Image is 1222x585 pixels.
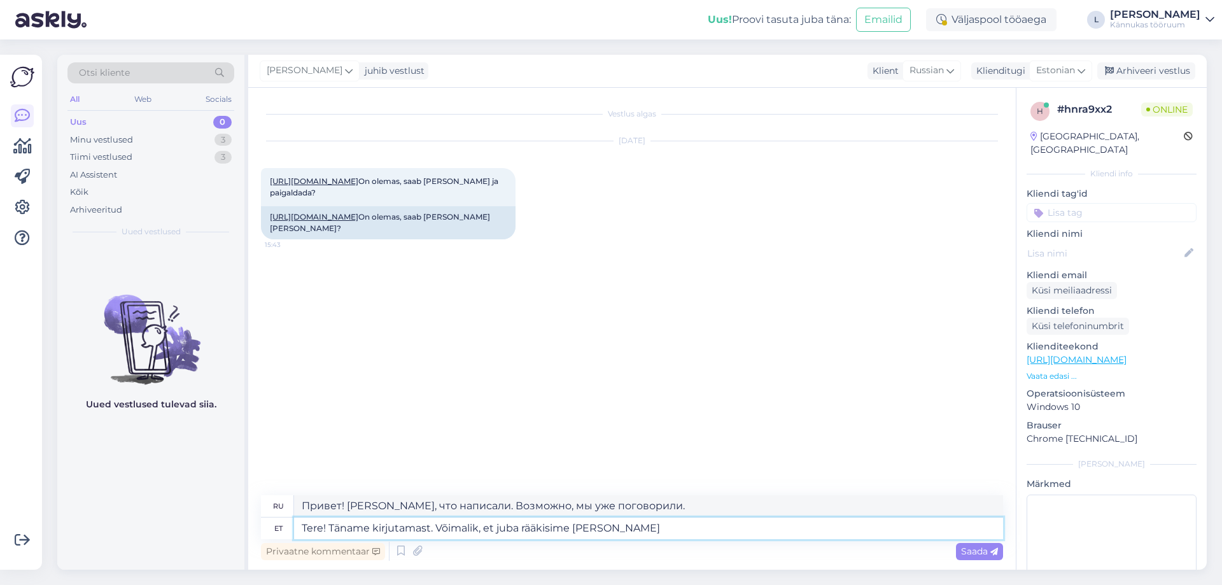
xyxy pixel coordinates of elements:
[856,8,911,32] button: Emailid
[274,518,283,539] div: et
[67,91,82,108] div: All
[214,151,232,164] div: 3
[1110,10,1214,30] a: [PERSON_NAME]Kännukas tööruum
[909,64,944,78] span: Russian
[708,12,851,27] div: Proovi tasuta juba täna:
[1027,432,1197,446] p: Chrome [TECHNICAL_ID]
[86,398,216,411] p: Uued vestlused tulevad siia.
[971,64,1025,78] div: Klienditugi
[1027,458,1197,470] div: [PERSON_NAME]
[1027,354,1127,365] a: [URL][DOMAIN_NAME]
[1027,282,1117,299] div: Küsi meiliaadressi
[1027,203,1197,222] input: Lisa tag
[270,212,358,222] a: [URL][DOMAIN_NAME]
[1027,227,1197,241] p: Kliendi nimi
[867,64,899,78] div: Klient
[214,134,232,146] div: 3
[267,64,342,78] span: [PERSON_NAME]
[1057,102,1141,117] div: # hnra9xx2
[1027,318,1129,335] div: Küsi telefoninumbrit
[213,116,232,129] div: 0
[270,176,358,186] a: [URL][DOMAIN_NAME]
[1141,102,1193,116] span: Online
[261,543,385,560] div: Privaatne kommentaar
[1027,340,1197,353] p: Klienditeekond
[1037,106,1043,116] span: h
[1110,20,1200,30] div: Kännukas tööruum
[1097,62,1195,80] div: Arhiveeri vestlus
[294,518,1003,539] textarea: Tere! Täname kirjutamast. Võimalik, et juba rääkisime [PERSON_NAME]
[70,169,117,181] div: AI Assistent
[70,151,132,164] div: Tiimi vestlused
[79,66,130,80] span: Otsi kliente
[10,65,34,89] img: Askly Logo
[1110,10,1200,20] div: [PERSON_NAME]
[1030,130,1184,157] div: [GEOGRAPHIC_DATA], [GEOGRAPHIC_DATA]
[70,186,88,199] div: Kõik
[926,8,1057,31] div: Väljaspool tööaega
[70,204,122,216] div: Arhiveeritud
[1027,187,1197,201] p: Kliendi tag'id
[261,108,1003,120] div: Vestlus algas
[261,135,1003,146] div: [DATE]
[1027,168,1197,180] div: Kliendi info
[1087,11,1105,29] div: L
[270,176,500,197] span: On olemas, saab [PERSON_NAME] ja paigaldada?
[1027,246,1182,260] input: Lisa nimi
[57,272,244,386] img: No chats
[1027,387,1197,400] p: Operatsioonisüsteem
[1027,370,1197,382] p: Vaata edasi ...
[70,134,133,146] div: Minu vestlused
[132,91,154,108] div: Web
[122,226,181,237] span: Uued vestlused
[1027,400,1197,414] p: Windows 10
[1036,64,1075,78] span: Estonian
[1027,269,1197,282] p: Kliendi email
[961,546,998,557] span: Saada
[708,13,732,25] b: Uus!
[203,91,234,108] div: Socials
[1027,304,1197,318] p: Kliendi telefon
[294,495,1003,517] textarea: Привет! [PERSON_NAME], что написали. Возможно, мы уже поговорили.
[1027,477,1197,491] p: Märkmed
[265,240,313,250] span: 15:43
[273,495,284,517] div: ru
[70,116,87,129] div: Uus
[261,206,516,239] div: On olemas, saab [PERSON_NAME] [PERSON_NAME]?
[1027,419,1197,432] p: Brauser
[360,64,425,78] div: juhib vestlust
